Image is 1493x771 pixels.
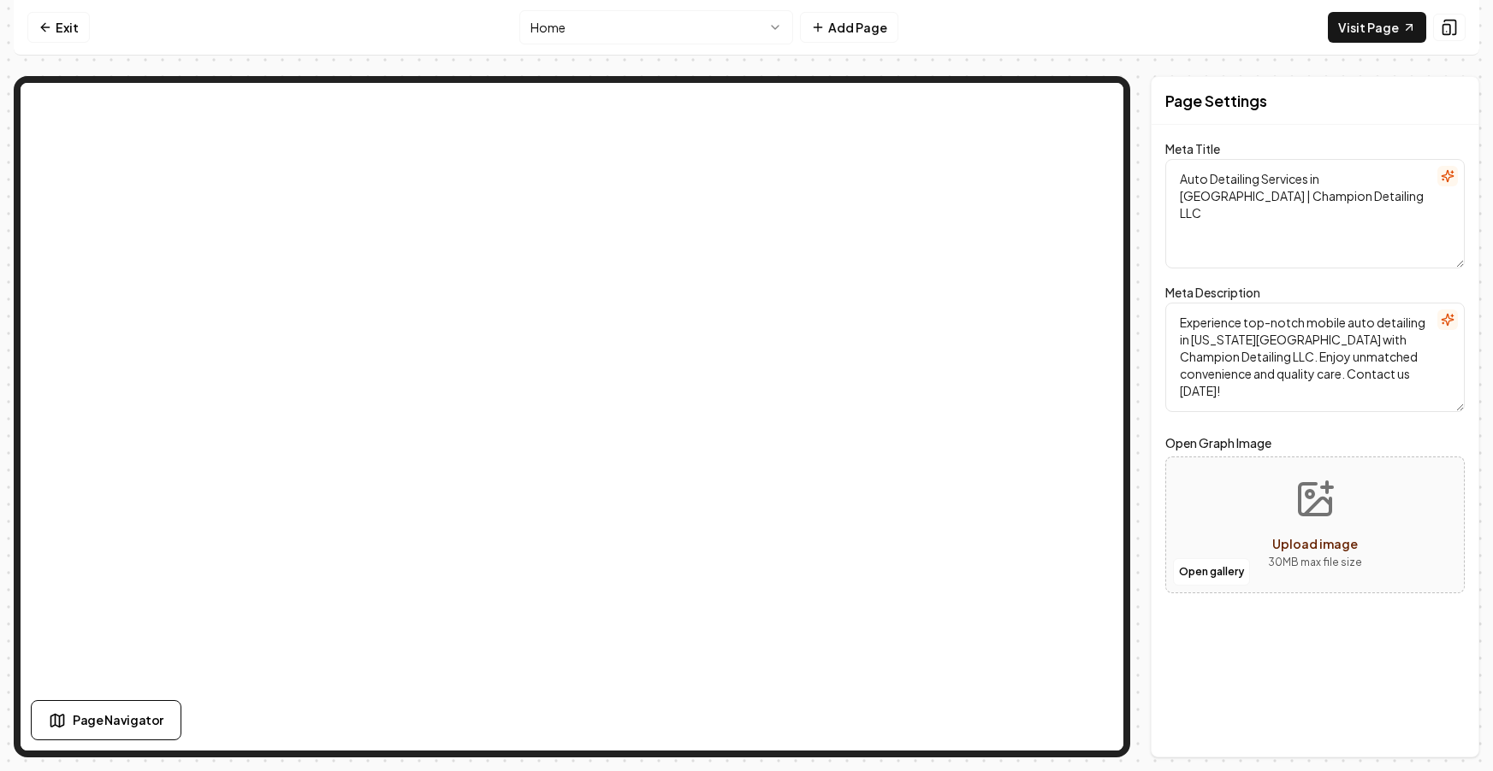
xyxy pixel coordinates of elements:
a: Visit Page [1328,12,1426,43]
a: Exit [27,12,90,43]
h2: Page Settings [1165,89,1267,113]
button: Add Page [800,12,898,43]
p: 30 MB max file size [1268,554,1362,571]
button: Upload image [1254,465,1376,585]
span: Page Navigator [73,711,163,729]
label: Meta Title [1165,141,1220,156]
button: Page Navigator [31,700,181,740]
span: Upload image [1272,536,1358,551]
button: Open gallery [1173,558,1250,586]
label: Meta Description [1165,285,1260,300]
label: Open Graph Image [1165,433,1465,453]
